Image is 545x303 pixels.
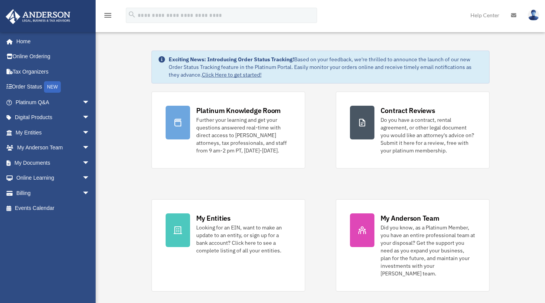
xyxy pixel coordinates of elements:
div: Based on your feedback, we're thrilled to announce the launch of our new Order Status Tracking fe... [169,56,483,79]
span: arrow_drop_down [82,125,98,141]
a: My Anderson Teamarrow_drop_down [5,140,101,156]
div: Did you know, as a Platinum Member, you have an entire professional team at your disposal? Get th... [381,224,475,277]
div: NEW [44,81,61,93]
a: Online Learningarrow_drop_down [5,170,101,186]
a: Online Ordering [5,49,101,64]
div: My Entities [196,213,231,223]
strong: Exciting News: Introducing Order Status Tracking! [169,56,294,63]
a: Digital Productsarrow_drop_down [5,110,101,125]
span: arrow_drop_down [82,95,98,110]
div: Looking for an EIN, want to make an update to an entity, or sign up for a bank account? Click her... [196,224,291,254]
i: menu [103,11,112,20]
span: arrow_drop_down [82,185,98,201]
a: My Entities Looking for an EIN, want to make an update to an entity, or sign up for a bank accoun... [151,199,305,292]
a: Click Here to get started! [202,71,262,78]
span: arrow_drop_down [82,170,98,186]
div: Further your learning and get your questions answered real-time with direct access to [PERSON_NAM... [196,116,291,154]
span: arrow_drop_down [82,155,98,171]
span: arrow_drop_down [82,140,98,156]
div: Do you have a contract, rental agreement, or other legal document you would like an attorney's ad... [381,116,475,154]
a: Billingarrow_drop_down [5,185,101,201]
a: Home [5,34,98,49]
span: arrow_drop_down [82,110,98,126]
i: search [128,10,136,19]
a: Order StatusNEW [5,79,101,95]
div: Platinum Knowledge Room [196,106,281,115]
a: Contract Reviews Do you have a contract, rental agreement, or other legal document you would like... [336,92,490,169]
a: Events Calendar [5,201,101,216]
a: My Documentsarrow_drop_down [5,155,101,170]
img: User Pic [528,10,539,21]
a: My Entitiesarrow_drop_down [5,125,101,140]
div: My Anderson Team [381,213,439,223]
a: menu [103,13,112,20]
a: Tax Organizers [5,64,101,79]
img: Anderson Advisors Platinum Portal [3,9,73,24]
a: My Anderson Team Did you know, as a Platinum Member, you have an entire professional team at your... [336,199,490,292]
a: Platinum Knowledge Room Further your learning and get your questions answered real-time with dire... [151,92,305,169]
div: Contract Reviews [381,106,435,115]
a: Platinum Q&Aarrow_drop_down [5,95,101,110]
